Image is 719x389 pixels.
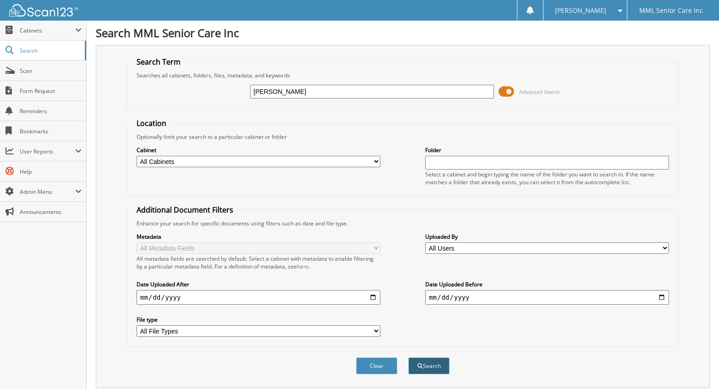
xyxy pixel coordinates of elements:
[132,118,171,128] legend: Location
[137,233,380,241] label: Metadata
[137,146,380,154] label: Cabinet
[297,263,309,270] a: here
[20,87,82,95] span: Form Request
[9,4,78,16] img: scan123-logo-white.svg
[20,208,82,216] span: Announcements
[137,280,380,288] label: Date Uploaded After
[132,71,674,79] div: Searches all cabinets, folders, files, metadata, and keywords
[137,255,380,270] div: All metadata fields are searched by default. Select a cabinet with metadata to enable filtering b...
[408,357,450,374] button: Search
[137,316,380,323] label: File type
[137,290,380,305] input: start
[20,188,75,196] span: Admin Menu
[20,47,80,55] span: Search
[425,280,669,288] label: Date Uploaded Before
[132,205,238,215] legend: Additional Document Filters
[20,127,82,135] span: Bookmarks
[132,219,674,227] div: Enhance your search for specific documents using filters such as date and file type.
[639,8,703,13] span: MML Senior Care Inc
[20,27,75,34] span: Cabinets
[425,233,669,241] label: Uploaded By
[519,88,560,95] span: Advanced Search
[20,148,75,155] span: User Reports
[20,168,82,175] span: Help
[425,170,669,186] div: Select a cabinet and begin typing the name of the folder you want to search in. If the name match...
[673,345,719,389] iframe: Chat Widget
[132,133,674,141] div: Optionally limit your search to a particular cabinet or folder
[96,25,710,40] h1: Search MML Senior Care Inc
[20,67,82,75] span: Scan
[356,357,397,374] button: Clear
[425,290,669,305] input: end
[555,8,606,13] span: [PERSON_NAME]
[132,57,185,67] legend: Search Term
[425,146,669,154] label: Folder
[20,107,82,115] span: Reminders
